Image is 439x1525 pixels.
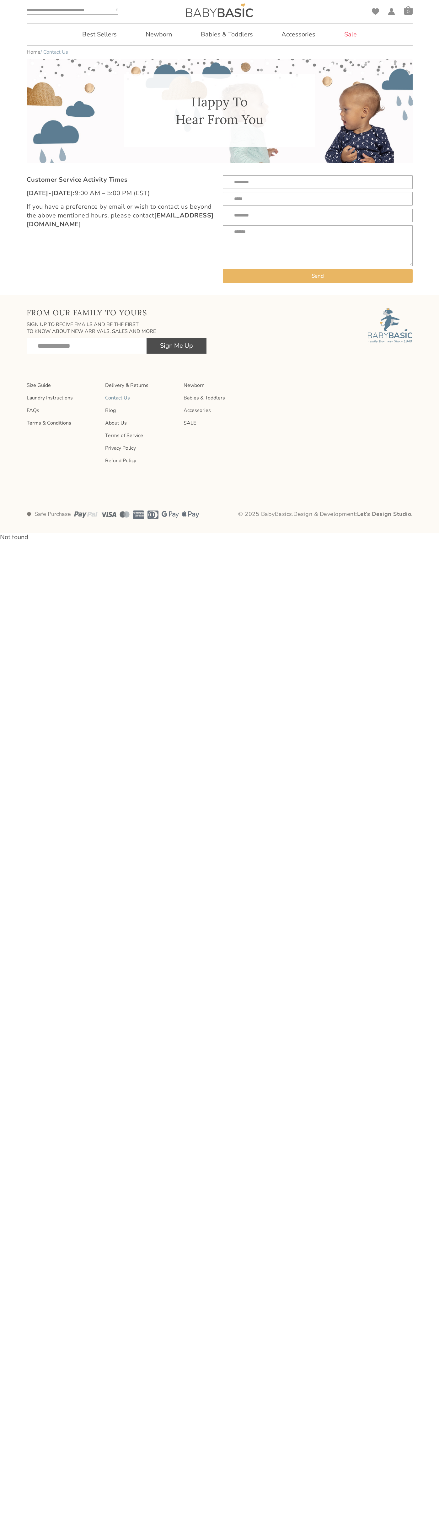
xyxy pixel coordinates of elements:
a: Sale [335,24,366,45]
p: 9:00 AM – 5:00 PM (EST) [27,189,217,198]
strong: [DATE]-[DATE]: [27,189,75,197]
span: Send [312,269,324,283]
a: Let’s Design Studio [357,510,411,518]
span: My Account [388,8,395,17]
h2: From Our Family To Yours [27,308,207,318]
a: Home [27,49,40,56]
a: About Us [105,420,177,426]
a: Accessories [184,407,256,414]
a: My Account [388,8,395,15]
a: SALE [184,420,256,426]
h1: Happy To Hear From You [130,93,309,128]
a: Accessories [272,24,325,45]
p: © 2025 BabyBasics. Design & Development: . [223,510,413,518]
a: Blog [105,407,177,414]
a: Laundry Instructions [27,395,99,401]
a: Cart0 [404,6,413,15]
nav: Breadcrumb [27,49,413,56]
a: Delivery & Returns [105,382,177,388]
a: FAQs [27,407,99,414]
iframe: Opens a widget where you can chat to one of our agents [399,1506,433,1522]
a: Terms of Service [105,432,177,439]
a: Babies & Toddlers [184,395,256,401]
a: Newborn [184,382,256,388]
a: Best Sellers [73,24,126,45]
a: Size Guide [27,382,99,388]
a: Contact Us [105,395,177,401]
p: If you have a preference by email or wish to contact us beyond the above mentioned hours, please ... [27,202,217,229]
span: Wishlist [372,8,379,17]
span: Cart [404,6,413,15]
a: Babies & Toddlers [191,24,262,45]
button: Send [223,269,413,283]
h3: Safe Purchase [35,511,71,517]
strong: [EMAIL_ADDRESS][DOMAIN_NAME] [27,211,214,228]
a: Privacy Policy [105,445,177,451]
button: Sign Me Up [147,338,206,354]
strong: Customer Service Activity Times [27,175,128,184]
a: Wishlist [372,8,379,15]
span: Sign Me Up [160,338,193,354]
span: 0 [404,8,413,15]
a: Newborn [136,24,181,45]
h3: Sign Up to recive emails and be the first to know about new arrivals, sales and more [27,321,207,335]
a: Terms & Conditions [27,420,99,426]
a: Refund Policy [105,457,177,464]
